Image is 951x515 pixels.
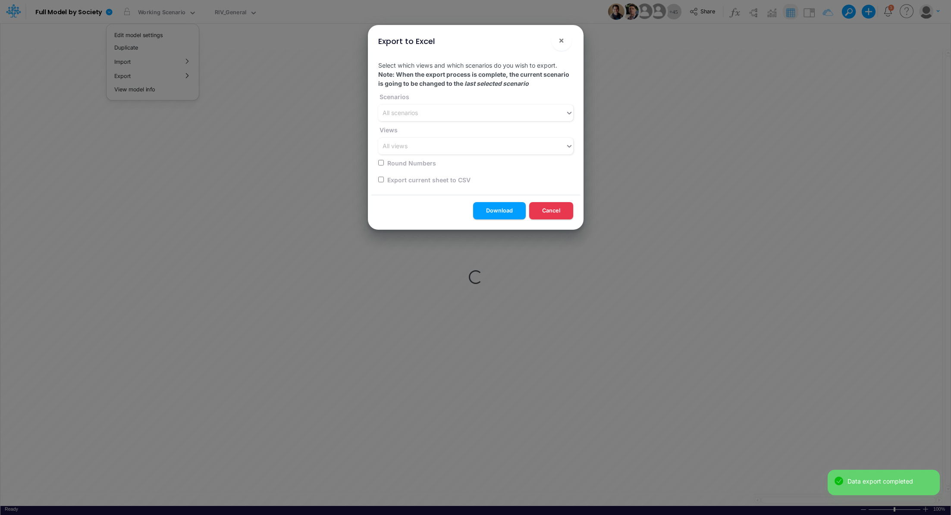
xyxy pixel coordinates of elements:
div: Export to Excel [378,35,435,47]
em: last selected scenario [465,80,529,87]
button: Close [551,30,572,51]
span: × [559,35,564,45]
div: All scenarios [383,109,418,118]
label: Export current sheet to CSV [386,175,471,184]
label: Views [378,125,398,134]
label: Scenarios [378,92,409,101]
button: Cancel [529,202,573,219]
button: Download [473,202,526,219]
div: Select which views and which scenarios do you wish to export. [371,54,580,195]
div: All views [383,142,408,151]
label: Round Numbers [386,159,436,168]
div: Data export completed [847,477,933,486]
strong: Note: When the export process is complete, the current scenario is going to be changed to the [378,71,569,87]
